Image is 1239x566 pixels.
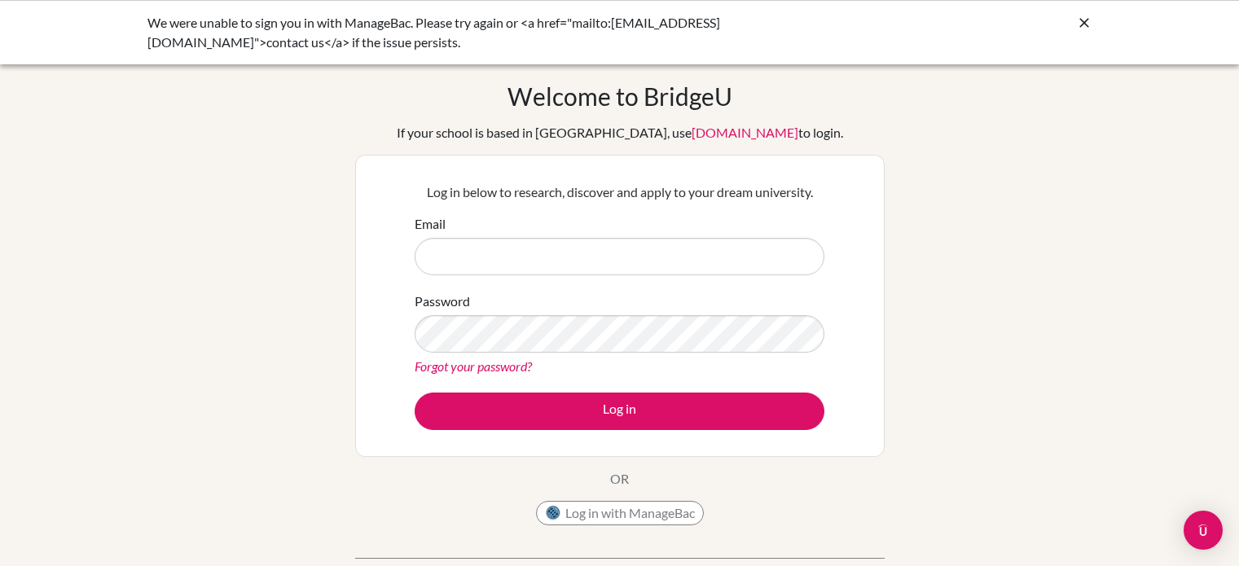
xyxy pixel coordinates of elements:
label: Email [415,214,446,234]
a: [DOMAIN_NAME] [692,125,798,140]
label: Password [415,292,470,311]
div: Open Intercom Messenger [1184,511,1223,550]
div: If your school is based in [GEOGRAPHIC_DATA], use to login. [397,123,843,143]
div: We were unable to sign you in with ManageBac. Please try again or <a href="mailto:[EMAIL_ADDRESS]... [147,13,848,52]
p: Log in below to research, discover and apply to your dream university. [415,182,824,202]
h1: Welcome to BridgeU [507,81,732,111]
button: Log in [415,393,824,430]
a: Forgot your password? [415,358,532,374]
button: Log in with ManageBac [536,501,704,525]
p: OR [610,469,629,489]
